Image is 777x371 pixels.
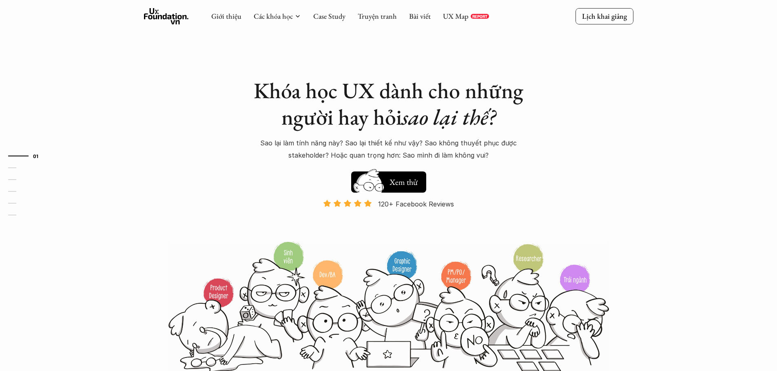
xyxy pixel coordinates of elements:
a: REPORT [471,14,489,19]
a: Giới thiệu [211,11,241,21]
p: Sao lại làm tính năng này? Sao lại thiết kế như vậy? Sao không thuyết phục được stakeholder? Hoặc... [250,137,527,162]
a: Truyện tranh [358,11,397,21]
a: Các khóa học [254,11,293,21]
a: 120+ Facebook Reviews [316,199,461,240]
h5: Xem thử [390,176,418,188]
h1: Khóa học UX dành cho những người hay hỏi [246,77,531,130]
strong: 01 [33,153,39,159]
p: REPORT [472,14,487,19]
a: Bài viết [409,11,431,21]
p: 120+ Facebook Reviews [378,198,454,210]
a: 01 [8,151,47,161]
a: Lịch khai giảng [576,8,633,24]
p: Lịch khai giảng [582,11,627,21]
a: Xem thử [351,167,426,193]
a: UX Map [443,11,469,21]
em: sao lại thế? [402,103,496,131]
a: Case Study [313,11,345,21]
